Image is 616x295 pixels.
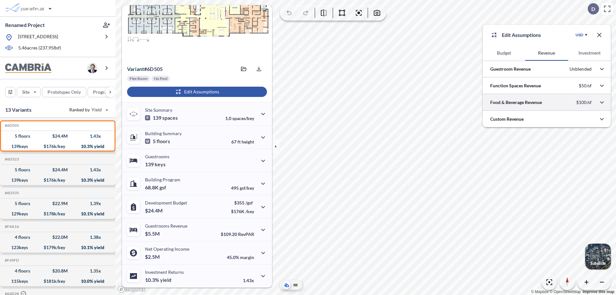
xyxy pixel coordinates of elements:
p: Custom Revenue [490,116,524,122]
p: $109.20 [221,231,254,237]
p: D [591,6,595,12]
p: Program [93,89,111,95]
p: 10.3% [145,277,171,283]
span: RevPAR [238,231,254,237]
p: Building Program [145,177,180,182]
h5: Click to copy the code [4,123,19,128]
p: $2.5M [145,254,161,260]
p: 5 [145,138,170,144]
span: gsf/key [240,185,254,191]
span: keys [155,161,166,168]
p: Site [22,89,30,95]
p: Prototypes Only [47,89,81,95]
button: Budget [483,45,525,61]
p: Edit Assumptions [502,31,541,39]
p: No Pool [154,76,167,81]
a: Mapbox homepage [117,286,146,293]
button: Ranked by Yield [64,105,112,115]
button: Site Plan [292,281,299,289]
button: Revenue [525,45,568,61]
p: Guestroom Revenue [490,66,531,72]
p: Unblended [569,66,592,72]
p: $24.4M [145,207,164,214]
p: $50/sf [579,83,592,89]
p: 1.43x [243,278,254,283]
button: Program [88,87,122,97]
img: BrandImage [5,63,51,73]
p: $176K [231,209,254,214]
span: height [242,139,254,144]
span: floors [157,138,170,144]
span: /key [245,209,254,214]
img: Switcher Image [585,244,611,269]
span: spaces [162,115,178,121]
a: Mapbox [531,290,549,294]
div: USD [576,32,583,38]
p: 68.8K [145,184,166,191]
p: 139 [145,161,166,168]
p: 67 [231,139,254,144]
p: Investment Returns [145,269,184,275]
p: Net Operating Income [145,246,189,252]
span: ft [237,139,241,144]
p: 5.46 acres ( 237,958 sf) [18,45,61,52]
p: 45.0% [227,255,254,260]
p: Development Budget [145,200,187,205]
span: gsf [159,184,166,191]
h5: Click to copy the code [4,191,19,195]
p: Satellite [590,261,606,266]
h5: Click to copy the code [4,258,19,263]
span: spaces/key [232,116,254,121]
span: margin [240,255,254,260]
button: Site [17,87,41,97]
button: Edit Assumptions [127,87,267,97]
span: /gsf [245,200,253,205]
button: Switcher ImageSatellite [585,244,611,269]
a: Improve this map [583,290,614,294]
button: Investment [568,45,611,61]
p: Guestrooms [145,154,169,159]
p: [STREET_ADDRESS] [18,33,58,41]
p: 1.0 [225,116,254,121]
p: 13 Variants [5,106,31,114]
button: Aerial View [283,281,290,289]
span: yield [160,277,171,283]
p: Guestrooms Revenue [145,223,187,229]
h5: Click to copy the code [4,157,19,161]
span: Yield [91,107,102,113]
p: Building Summary [145,131,182,136]
button: Prototypes Only [42,87,86,97]
p: # 6d505 [127,66,163,72]
p: Renamed Project [5,22,45,29]
p: Site Summary [145,107,172,113]
img: user logo [87,63,98,73]
a: OpenStreetMap [550,290,581,294]
p: 139 [145,115,178,121]
p: $5.5M [145,230,161,237]
h5: Click to copy the code [4,224,19,229]
p: Flex Room [130,76,148,81]
p: $355 [231,200,254,205]
span: Variant [127,66,144,72]
p: Function Spaces Revenue [490,82,541,89]
p: 495 [231,185,254,191]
